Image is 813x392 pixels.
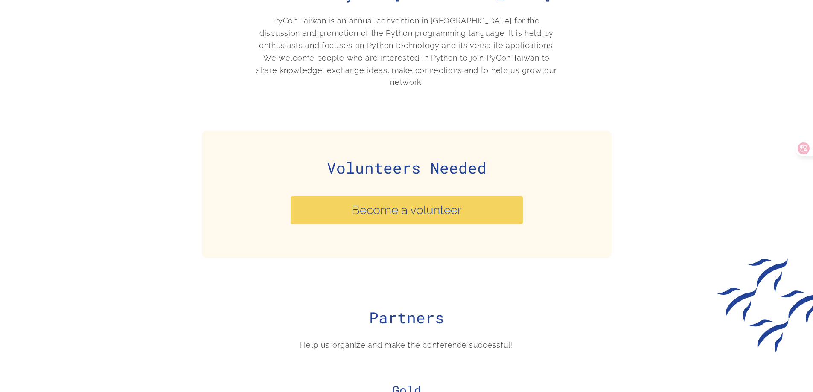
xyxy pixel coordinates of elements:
h2: Partners [214,306,600,329]
h2: Volunteers Needed [253,156,560,179]
p: PyCon Taiwan is an annual convention in [GEOGRAPHIC_DATA] for the discussion and promotion of the... [253,15,560,89]
a: Become a volunteer [291,196,523,224]
p: Help us organize and make the conference successful! [214,339,600,351]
